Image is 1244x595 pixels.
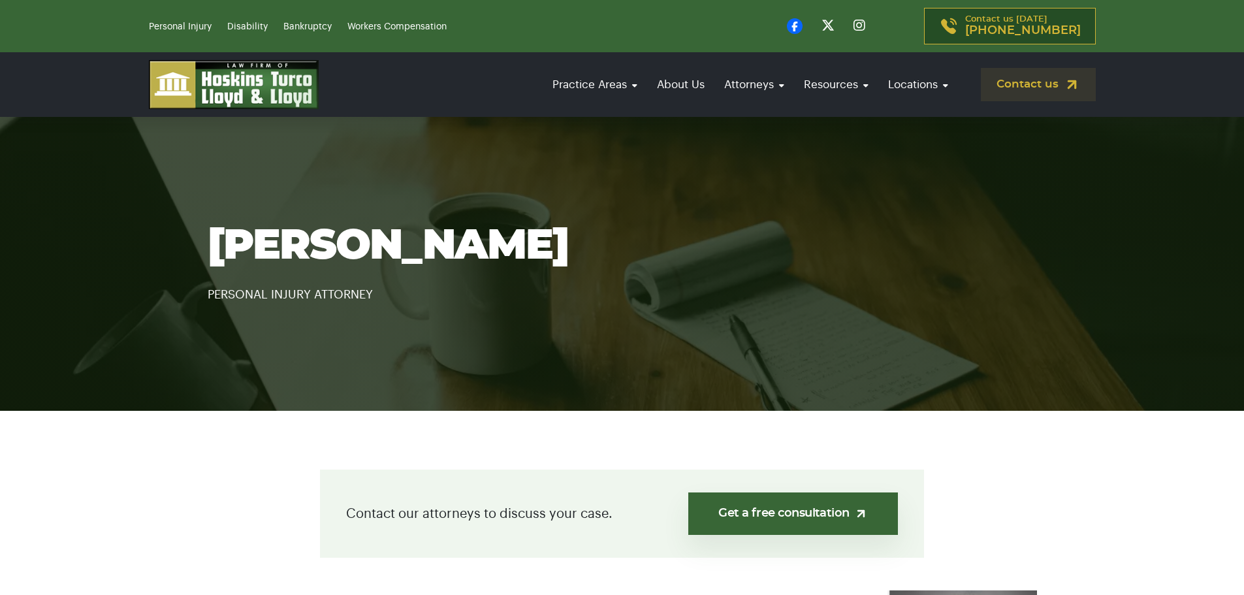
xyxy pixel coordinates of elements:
[208,223,1037,269] h1: [PERSON_NAME]
[283,22,332,31] a: Bankruptcy
[854,507,868,521] img: arrow-up-right-light.svg
[546,66,644,103] a: Practice Areas
[965,24,1081,37] span: [PHONE_NUMBER]
[688,492,898,535] a: Get a free consultation
[797,66,875,103] a: Resources
[347,22,447,31] a: Workers Compensation
[227,22,268,31] a: Disability
[650,66,711,103] a: About Us
[149,60,319,109] img: logo
[320,470,924,558] div: Contact our attorneys to discuss your case.
[718,66,791,103] a: Attorneys
[882,66,955,103] a: Locations
[924,8,1096,44] a: Contact us [DATE][PHONE_NUMBER]
[981,68,1096,101] a: Contact us
[965,15,1081,37] p: Contact us [DATE]
[208,289,373,300] span: PERSONAL INJURY ATTORNEY
[149,22,212,31] a: Personal Injury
